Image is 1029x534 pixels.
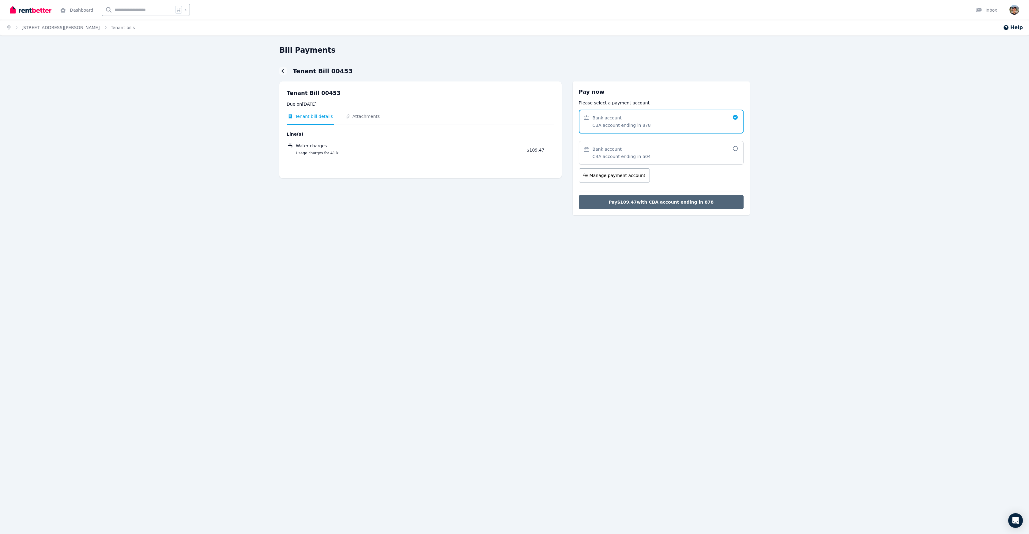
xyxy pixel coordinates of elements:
span: Water charges [296,143,327,149]
span: $109.47 [527,148,545,152]
a: [STREET_ADDRESS][PERSON_NAME] [22,25,100,30]
nav: Tabs [287,113,554,125]
h1: Bill Payments [279,45,336,55]
button: Help [1003,24,1023,31]
button: Pay$109.47with CBA account ending in 878 [579,195,744,209]
span: Bank account [593,146,622,152]
p: Tenant Bill 00453 [287,89,554,97]
img: RentBetter [10,5,51,14]
span: Tenant bill details [295,113,333,119]
span: Attachments [352,113,380,119]
span: Bank account [593,115,622,121]
div: Inbox [976,7,997,13]
span: Usage charges for 41 kl [288,151,523,156]
p: Due on [DATE] [287,101,554,107]
h3: Pay now [579,88,744,96]
p: Please select a payment account [579,100,744,106]
img: dysontom@gmail.com [1009,5,1019,15]
h1: Tenant Bill 00453 [293,67,352,75]
span: Pay $109.47 with CBA account ending in 878 [609,199,714,205]
span: Line(s) [287,131,523,137]
div: Open Intercom Messenger [1008,513,1023,528]
span: CBA account ending in 504 [593,153,651,160]
button: Manage payment account [579,168,650,182]
span: Tenant bills [111,24,135,31]
span: k [184,7,187,12]
span: Manage payment account [590,172,646,179]
span: CBA account ending in 878 [593,122,651,128]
